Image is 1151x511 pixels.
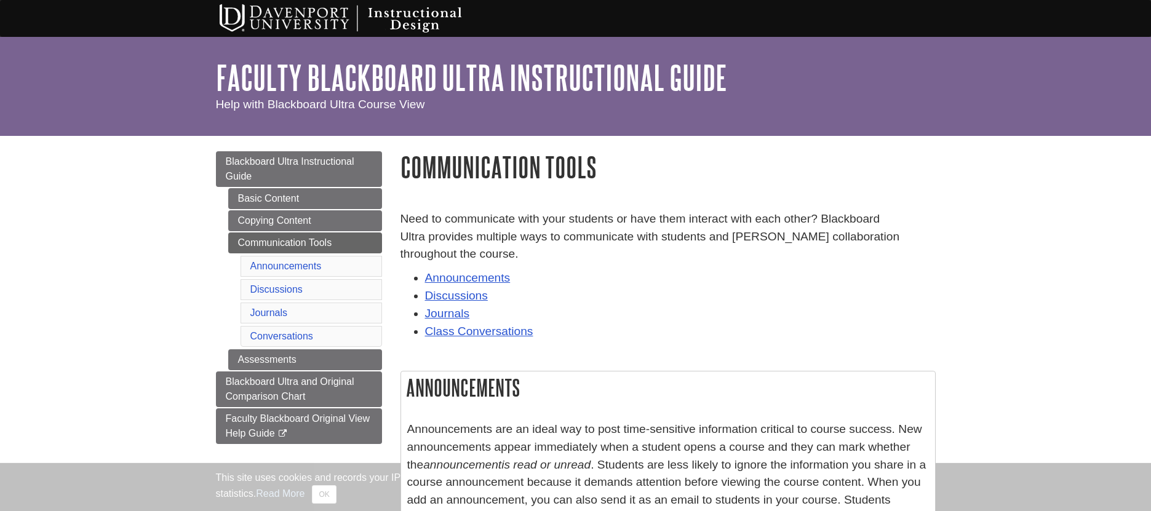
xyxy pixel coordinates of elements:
span: Help with Blackboard Ultra Course View [216,98,425,111]
span: Blackboard Ultra and Original Comparison Chart [226,376,354,402]
a: Class Conversations [425,325,533,338]
h1: Communication Tools [400,151,936,183]
div: Guide Page Menu [216,151,382,444]
div: This site uses cookies and records your IP address for usage statistics. Additionally, we use Goo... [216,470,936,504]
a: Journals [425,307,470,320]
a: Faculty Blackboard Original View Help Guide [216,408,382,444]
i: This link opens in a new window [277,430,288,438]
a: Blackboard Ultra and Original Comparison Chart [216,371,382,407]
a: Discussions [425,289,488,302]
a: Basic Content [228,188,382,209]
a: Copying Content [228,210,382,231]
a: Announcements [250,261,322,271]
a: Faculty Blackboard Ultra Instructional Guide [216,58,727,97]
span: Blackboard Ultra Instructional Guide [226,156,354,181]
button: Close [312,485,336,504]
a: Communication Tools [228,232,382,253]
a: Journals [250,307,287,318]
span: Faculty Blackboard Original View Help Guide [226,413,370,438]
h2: Announcements [401,371,935,404]
em: announcement [423,458,501,471]
a: Announcements [425,271,511,284]
a: Blackboard Ultra Instructional Guide [216,151,382,187]
p: Need to communicate with your students or have them interact with each other? Blackboard Ultra pr... [400,210,936,263]
a: Read More [256,488,305,499]
a: Discussions [250,284,303,295]
a: Assessments [228,349,382,370]
em: is read or unread [501,458,591,471]
a: Conversations [250,331,313,341]
img: Davenport University Instructional Design [210,3,505,34]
